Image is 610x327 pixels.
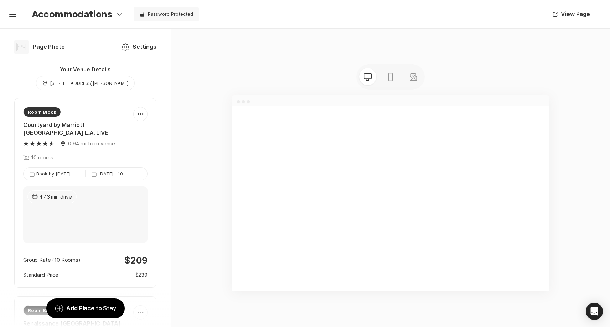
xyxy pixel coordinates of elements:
p: Page Photo [33,43,64,51]
p: Group Rate (10 Rooms) [23,256,81,264]
svg: Preview desktop [363,73,372,81]
svg: Preview matching stationery [409,73,418,81]
p: Your Venue Details [6,66,165,73]
button: View Page [544,6,599,23]
button: Visibility [134,7,199,21]
p: $ 209 [124,255,148,266]
div: [STREET_ADDRESS][PERSON_NAME] [50,80,128,86]
svg: Preview mobile [386,73,395,81]
div: Courtyard by Marriott [GEOGRAPHIC_DATA] L.A. LIVE [23,121,133,137]
p: $ 239 [135,271,148,279]
button: Add Place to Stay [46,298,124,318]
p: Standard Price [23,271,58,279]
p: [DATE] — 10 [98,170,123,177]
div: Room Block [23,107,61,117]
div: 10 rooms [23,154,53,162]
button: Settings [113,39,165,56]
p: Accommodations [32,9,112,20]
p: 4.43 min drive [39,193,72,200]
p: Password Protected [148,11,193,17]
p: Book by [DATE] [36,170,71,177]
div: Open Intercom Messenger [586,303,603,320]
p: 0.94 mi from venue [68,140,115,148]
